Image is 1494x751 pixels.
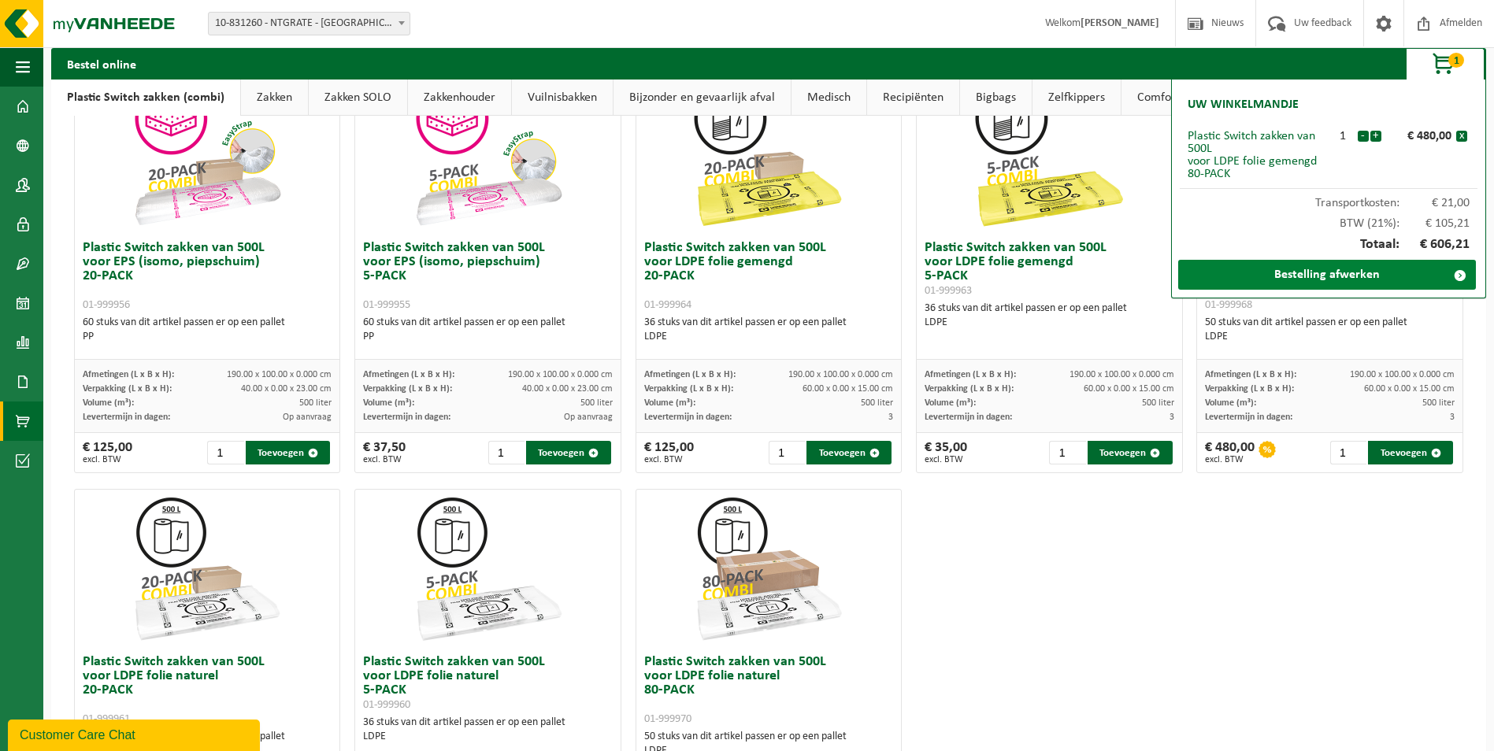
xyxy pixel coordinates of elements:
span: Volume (m³): [83,398,134,408]
span: 60.00 x 0.00 x 15.00 cm [1364,384,1455,394]
span: Op aanvraag [283,412,332,422]
span: 500 liter [580,398,613,408]
button: Toevoegen [1368,441,1453,464]
input: 1 [207,441,244,464]
img: 01-999960 [410,490,567,647]
span: 500 liter [1422,398,1455,408]
input: 1 [1049,441,1086,464]
span: Verpakking (L x B x H): [83,384,172,394]
iframe: chat widget [8,716,263,751]
span: Volume (m³): [644,398,695,408]
img: 01-999970 [690,490,847,647]
input: 1 [769,441,806,464]
h3: Plastic Switch zakken van 500L voor LDPE folie naturel 80-PACK [644,655,894,726]
img: 01-999956 [128,76,286,233]
span: Afmetingen (L x B x H): [644,370,736,379]
span: Verpakking (L x B x H): [363,384,452,394]
div: Transportkosten: [1180,189,1477,209]
div: 1 [1329,130,1357,142]
span: Levertermijn in dagen: [83,412,170,422]
h3: Plastic Switch zakken van 500L voor LDPE folie gemengd 20-PACK [644,241,894,312]
span: Levertermijn in dagen: [363,412,450,422]
div: Totaal: [1180,230,1477,260]
h2: Uw winkelmandje [1180,87,1307,122]
img: 01-999955 [410,76,567,233]
a: Comfort artikelen [1121,80,1244,116]
span: 60.00 x 0.00 x 15.00 cm [803,384,893,394]
span: 01-999956 [83,299,130,311]
span: € 105,21 [1399,217,1470,230]
button: Toevoegen [1088,441,1173,464]
div: 36 stuks van dit artikel passen er op een pallet [363,716,613,744]
a: Bestelling afwerken [1178,260,1476,290]
div: € 480,00 [1205,441,1255,464]
a: Plastic Switch zakken (combi) [51,80,240,116]
div: 36 stuks van dit artikel passen er op een pallet [644,316,894,344]
span: 1 [1448,53,1464,68]
a: Bigbags [960,80,1032,116]
span: Volume (m³): [363,398,414,408]
span: Levertermijn in dagen: [925,412,1012,422]
a: Zakken [241,80,308,116]
button: x [1456,131,1467,142]
a: Zakkenhouder [408,80,511,116]
div: PP [83,330,332,344]
div: BTW (21%): [1180,209,1477,230]
a: Recipiënten [867,80,959,116]
span: 3 [1450,412,1455,422]
a: Vuilnisbakken [512,80,613,116]
div: LDPE [644,330,894,344]
span: Op aanvraag [564,412,613,422]
input: 1 [1330,441,1367,464]
button: Toevoegen [246,441,331,464]
span: 10-831260 - NTGRATE - KORTRIJK [208,12,410,35]
span: Afmetingen (L x B x H): [925,370,1016,379]
h2: Bestel online [51,48,152,79]
span: € 21,00 [1399,197,1470,209]
span: 3 [1170,412,1174,422]
span: 500 liter [1142,398,1174,408]
button: Toevoegen [526,441,611,464]
span: 190.00 x 100.00 x 0.000 cm [227,370,332,379]
div: 60 stuks van dit artikel passen er op een pallet [83,316,332,344]
a: Zelfkippers [1032,80,1121,116]
div: LDPE [363,730,613,744]
span: excl. BTW [925,455,967,464]
span: 01-999968 [1205,299,1252,311]
span: € 606,21 [1399,238,1470,252]
span: excl. BTW [363,455,406,464]
div: LDPE [1205,330,1455,344]
button: 1 [1406,48,1485,80]
div: 36 stuks van dit artikel passen er op een pallet [925,302,1174,330]
span: 190.00 x 100.00 x 0.000 cm [788,370,893,379]
span: 3 [888,412,893,422]
span: 60.00 x 0.00 x 15.00 cm [1084,384,1174,394]
span: 01-999961 [83,713,130,725]
span: Verpakking (L x B x H): [1205,384,1294,394]
span: Levertermijn in dagen: [1205,412,1292,422]
strong: [PERSON_NAME] [1081,17,1159,29]
div: € 480,00 [1385,130,1456,142]
span: 190.00 x 100.00 x 0.000 cm [1070,370,1174,379]
span: 01-999964 [644,299,691,311]
span: excl. BTW [1205,455,1255,464]
span: Volume (m³): [1205,398,1256,408]
span: 10-831260 - NTGRATE - KORTRIJK [209,13,410,35]
span: Verpakking (L x B x H): [925,384,1014,394]
img: 01-999963 [970,76,1128,233]
a: Zakken SOLO [309,80,407,116]
span: 40.00 x 0.00 x 23.00 cm [522,384,613,394]
button: + [1370,131,1381,142]
div: € 125,00 [83,441,132,464]
h3: Plastic Switch zakken van 500L voor EPS (isomo, piepschuim) 5-PACK [363,241,613,312]
h3: Plastic Switch zakken van 500L voor LDPE folie gemengd 5-PACK [925,241,1174,298]
div: Plastic Switch zakken van 500L voor LDPE folie gemengd 80-PACK [1188,130,1329,180]
h3: Plastic Switch zakken van 500L voor EPS (isomo, piepschuim) 20-PACK [83,241,332,312]
div: € 35,00 [925,441,967,464]
button: - [1358,131,1369,142]
span: 01-999970 [644,713,691,725]
span: 190.00 x 100.00 x 0.000 cm [1350,370,1455,379]
span: 500 liter [861,398,893,408]
div: LDPE [925,316,1174,330]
